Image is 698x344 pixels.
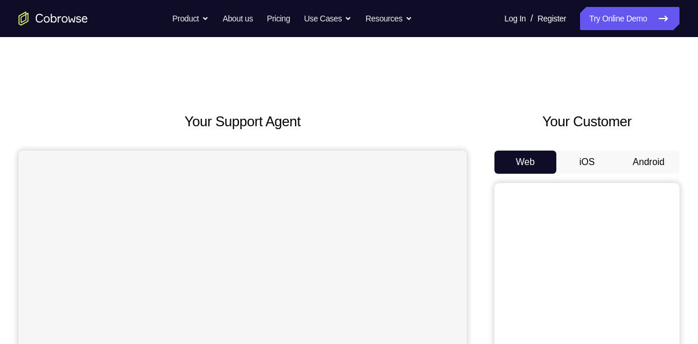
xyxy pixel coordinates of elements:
a: Log In [504,7,526,30]
button: Resources [365,7,412,30]
button: iOS [556,151,618,174]
button: Android [618,151,679,174]
h2: Your Customer [494,111,679,132]
button: Use Cases [304,7,352,30]
button: Web [494,151,556,174]
a: Try Online Demo [580,7,679,30]
a: About us [223,7,253,30]
a: Go to the home page [19,12,88,25]
button: Product [172,7,209,30]
a: Register [538,7,566,30]
h2: Your Support Agent [19,111,467,132]
span: / [530,12,533,25]
a: Pricing [267,7,290,30]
